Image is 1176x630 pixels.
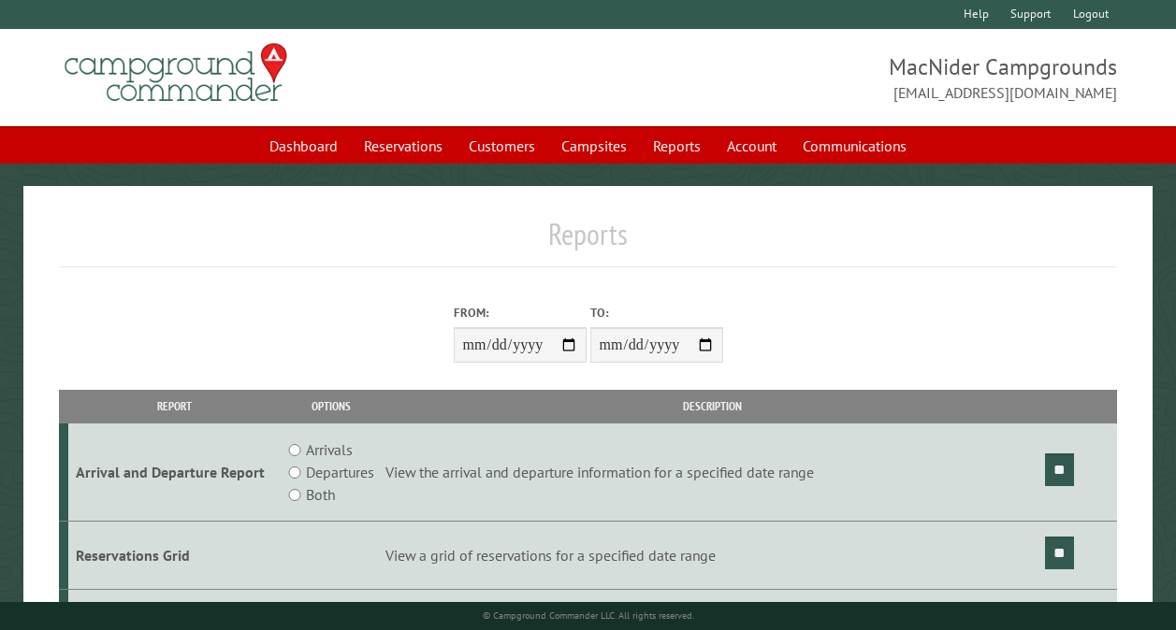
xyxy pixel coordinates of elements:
th: Options [280,390,383,422]
a: Account [716,128,788,164]
a: Reports [642,128,712,164]
a: Customers [457,128,546,164]
label: Departures [306,461,374,483]
h1: Reports [59,216,1117,267]
th: Report [68,390,281,422]
a: Reservations [353,128,454,164]
a: Dashboard [258,128,349,164]
label: Arrivals [306,438,353,461]
th: Description [383,390,1042,422]
a: Communications [791,128,918,164]
img: Campground Commander [59,36,293,109]
td: View the arrival and departure information for a specified date range [383,423,1042,522]
td: View a grid of reservations for a specified date range [383,522,1042,590]
small: © Campground Commander LLC. All rights reserved. [483,609,694,622]
label: To: [590,304,723,322]
a: Campsites [550,128,638,164]
span: MacNider Campgrounds [EMAIL_ADDRESS][DOMAIN_NAME] [588,51,1118,104]
label: Both [306,483,335,506]
td: Arrival and Departure Report [68,423,281,522]
label: From: [454,304,587,322]
td: Reservations Grid [68,522,281,590]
